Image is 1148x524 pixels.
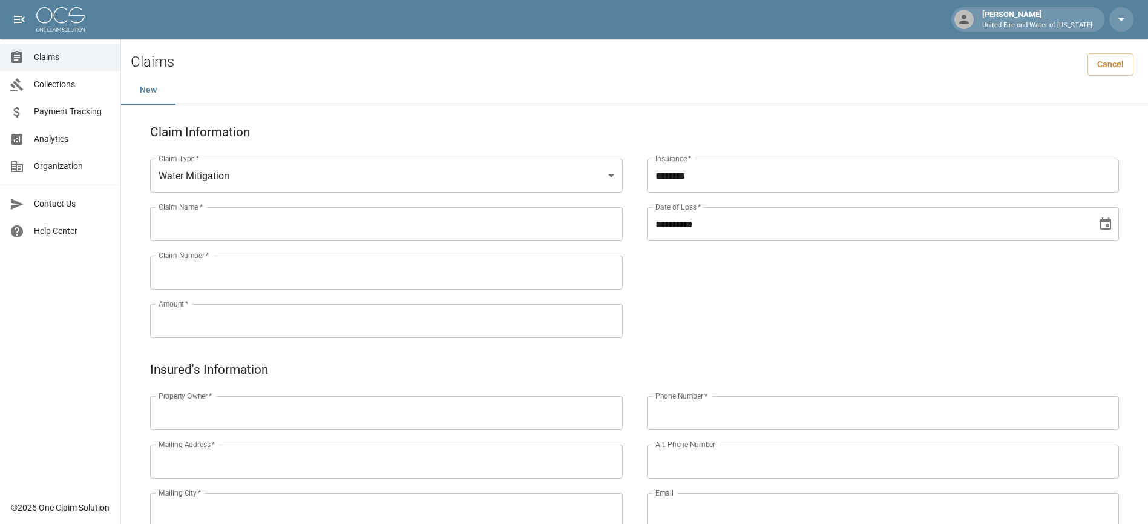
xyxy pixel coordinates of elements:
[34,78,111,91] span: Collections
[131,53,174,71] h2: Claims
[159,391,212,401] label: Property Owner
[159,153,199,164] label: Claim Type
[655,202,701,212] label: Date of Loss
[34,225,111,237] span: Help Center
[159,299,189,309] label: Amount
[11,502,110,514] div: © 2025 One Claim Solution
[150,159,623,193] div: Water Mitigation
[977,8,1097,30] div: [PERSON_NAME]
[34,160,111,173] span: Organization
[34,51,111,64] span: Claims
[159,488,202,498] label: Mailing City
[34,105,111,118] span: Payment Tracking
[655,439,715,449] label: Alt. Phone Number
[34,133,111,145] span: Analytics
[121,76,175,105] button: New
[36,7,85,32] img: ocs-logo-white-transparent.png
[159,202,203,212] label: Claim Name
[655,488,674,498] label: Email
[655,391,707,401] label: Phone Number
[1087,53,1133,76] a: Cancel
[655,153,691,164] label: Insurance
[159,439,215,449] label: Mailing Address
[34,197,111,210] span: Contact Us
[121,76,1148,105] div: dynamic tabs
[159,250,209,260] label: Claim Number
[1094,212,1118,236] button: Choose date, selected date is Sep 2, 2025
[982,21,1092,31] p: United Fire and Water of [US_STATE]
[7,7,31,32] button: open drawer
